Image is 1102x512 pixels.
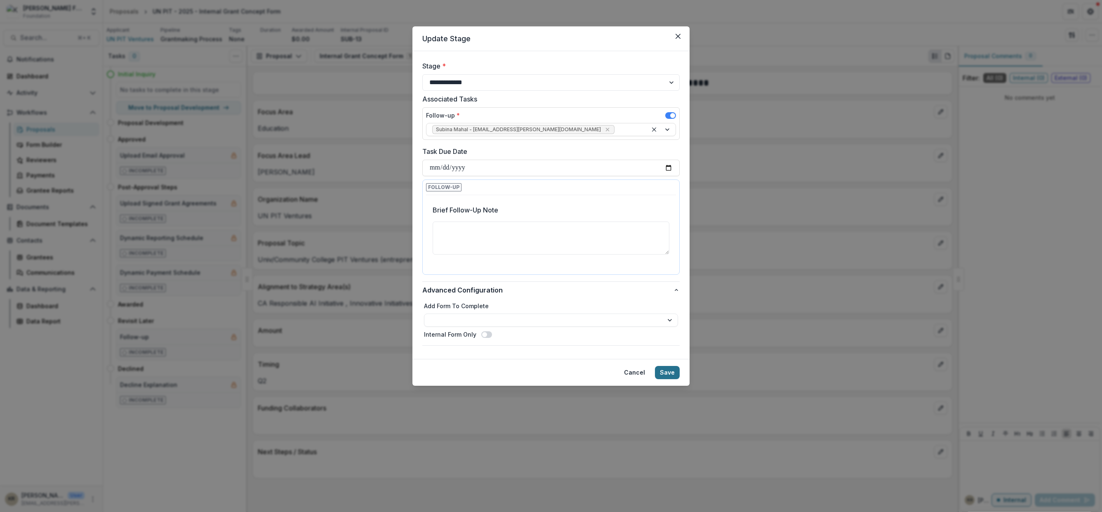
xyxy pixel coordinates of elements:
span: Advanced Configuration [422,285,673,295]
span: Subina Mahal - [EMAIL_ADDRESS][PERSON_NAME][DOMAIN_NAME] [436,127,601,132]
label: Associated Tasks [422,94,675,104]
label: Follow-up [426,111,460,120]
label: Add Form To Complete [424,302,678,310]
label: Stage [422,61,675,71]
button: Close [671,30,685,43]
button: Save [655,366,680,379]
div: Advanced Configuration [422,298,680,345]
button: Advanced Configuration [422,282,680,298]
label: Internal Form Only [424,330,476,339]
label: Task Due Date [422,146,675,156]
div: Remove Subina Mahal - subina.mahal@kaporcenter.org [603,125,612,134]
p: Brief Follow-Up Note [433,205,498,215]
span: Follow-up [426,183,462,191]
div: Clear selected options [649,125,659,134]
header: Update Stage [412,26,690,51]
button: Cancel [619,366,650,379]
